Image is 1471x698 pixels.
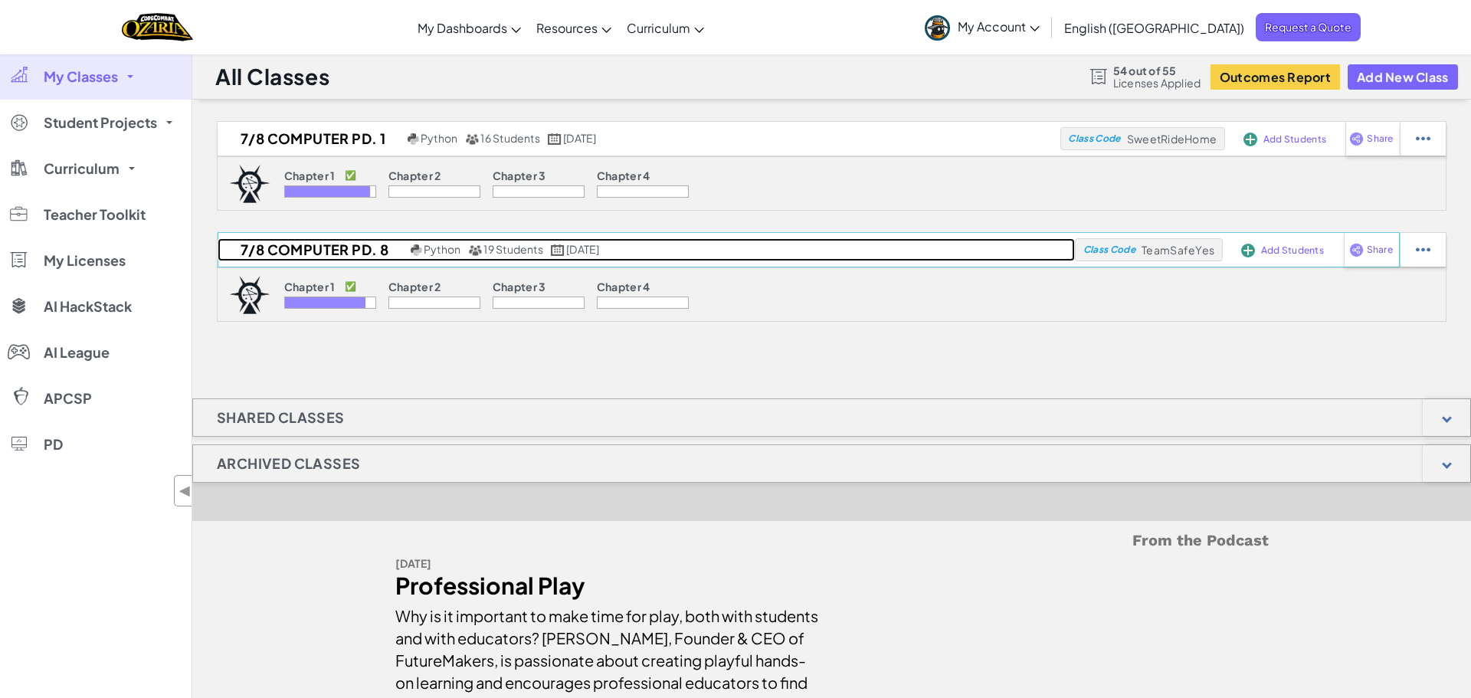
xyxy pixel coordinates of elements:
img: logo [229,165,270,203]
img: IconAddStudents.svg [1243,133,1257,146]
p: Chapter 3 [493,280,546,293]
span: My Account [958,18,1040,34]
a: Ozaria by CodeCombat logo [122,11,193,43]
a: Curriculum [619,7,712,48]
span: My Dashboards [418,20,507,36]
span: Curriculum [627,20,690,36]
span: My Classes [44,70,118,84]
span: Licenses Applied [1113,77,1201,89]
span: English ([GEOGRAPHIC_DATA]) [1064,20,1244,36]
span: AI HackStack [44,300,132,313]
span: Python [424,242,460,256]
button: Outcomes Report [1211,64,1340,90]
img: IconAddStudents.svg [1241,244,1255,257]
a: English ([GEOGRAPHIC_DATA]) [1057,7,1252,48]
span: Share [1367,134,1393,143]
span: 16 Students [480,131,540,145]
p: Chapter 2 [388,169,441,182]
h1: Archived Classes [193,444,384,483]
span: Share [1367,245,1393,254]
span: [DATE] [563,131,596,145]
p: Chapter 1 [284,169,336,182]
span: 19 Students [483,242,543,256]
span: ◀ [179,480,192,502]
img: logo [229,276,270,314]
h1: All Classes [215,62,329,91]
img: python.png [408,133,419,145]
a: My Account [917,3,1047,51]
img: MultipleUsers.png [468,244,482,256]
p: Chapter 4 [597,280,650,293]
p: Chapter 4 [597,169,650,182]
img: avatar [925,15,950,41]
img: MultipleUsers.png [465,133,479,145]
span: [DATE] [566,242,599,256]
div: Professional Play [395,575,821,597]
img: Home [122,11,193,43]
img: python.png [411,244,422,256]
a: Resources [529,7,619,48]
img: calendar.svg [548,133,562,145]
span: TeamSafeYes [1142,243,1214,257]
span: Python [421,131,457,145]
img: IconShare_Purple.svg [1349,132,1364,146]
h1: Shared Classes [193,398,369,437]
p: Chapter 2 [388,280,441,293]
span: Curriculum [44,162,120,175]
button: Add New Class [1348,64,1458,90]
a: 7/8 Computer Pd. 1 Python 16 Students [DATE] [218,127,1060,150]
span: Teacher Toolkit [44,208,146,221]
p: Chapter 1 [284,280,336,293]
h5: From the Podcast [395,529,1269,552]
p: Chapter 3 [493,169,546,182]
p: ✅ [345,169,356,182]
img: IconStudentEllipsis.svg [1416,132,1430,146]
span: Resources [536,20,598,36]
span: 54 out of 55 [1113,64,1201,77]
span: Class Code [1083,245,1135,254]
div: [DATE] [395,552,821,575]
a: Request a Quote [1256,13,1361,41]
h2: 7/8 Computer Pd. 8 [218,238,407,261]
h2: 7/8 Computer Pd. 1 [218,127,404,150]
span: Student Projects [44,116,157,129]
span: Add Students [1261,246,1324,255]
span: Class Code [1068,134,1120,143]
img: calendar.svg [551,244,565,256]
span: AI League [44,346,110,359]
span: Add Students [1263,135,1326,144]
a: 7/8 Computer Pd. 8 Python 19 Students [DATE] [218,238,1075,261]
span: My Licenses [44,254,126,267]
img: IconShare_Purple.svg [1349,243,1364,257]
span: SweetRideHome [1127,132,1217,146]
p: ✅ [345,280,356,293]
a: My Dashboards [410,7,529,48]
img: IconStudentEllipsis.svg [1416,243,1430,257]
